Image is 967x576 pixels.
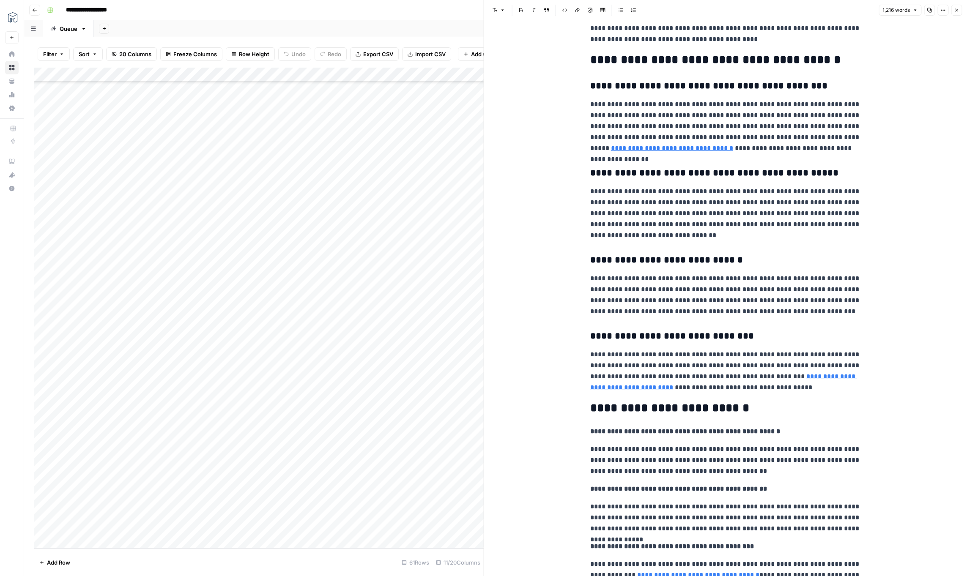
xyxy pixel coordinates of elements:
a: Queue [43,20,94,37]
a: Usage [5,88,19,101]
button: Sort [73,47,103,61]
span: Row Height [239,50,269,58]
a: Your Data [5,74,19,88]
span: Undo [291,50,306,58]
div: What's new? [5,169,18,181]
span: Sort [79,50,90,58]
button: Workspace: MESA [5,7,19,28]
button: Import CSV [402,47,451,61]
span: Add Row [47,558,70,567]
span: Export CSV [363,50,393,58]
button: What's new? [5,168,19,182]
a: Browse [5,61,19,74]
a: AirOps Academy [5,155,19,168]
span: Add Column [471,50,504,58]
span: 20 Columns [119,50,151,58]
span: 1,216 words [882,6,910,14]
span: Freeze Columns [173,50,217,58]
div: 61 Rows [398,556,433,569]
span: Import CSV [415,50,446,58]
a: Settings [5,101,19,115]
img: MESA Logo [5,10,20,25]
button: Freeze Columns [160,47,222,61]
div: 11/20 Columns [433,556,484,569]
button: Filter [38,47,70,61]
button: Export CSV [350,47,399,61]
div: Queue [60,25,77,33]
button: Help + Support [5,182,19,195]
button: Row Height [226,47,275,61]
span: Filter [43,50,57,58]
button: Add Column [458,47,509,61]
span: Redo [328,50,341,58]
button: Redo [315,47,347,61]
button: 1,216 words [879,5,921,16]
button: Add Row [34,556,75,569]
a: Home [5,47,19,61]
button: Undo [278,47,311,61]
button: 20 Columns [106,47,157,61]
